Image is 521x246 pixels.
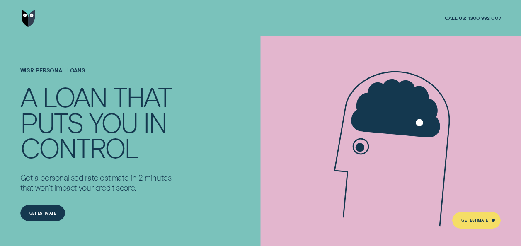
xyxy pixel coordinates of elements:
h1: Wisr Personal Loans [20,68,179,84]
div: CONTROL [20,135,138,161]
a: Call us:1300 992 007 [445,15,501,21]
div: LOAN [43,84,107,110]
span: Call us: [445,15,466,21]
div: THAT [113,84,171,110]
span: 1300 992 007 [468,15,501,21]
h4: A LOAN THAT PUTS YOU IN CONTROL [20,84,179,161]
img: Wisr [22,10,35,27]
div: IN [143,110,167,135]
div: YOU [89,110,137,135]
p: Get a personalised rate estimate in 2 minutes that won't impact your credit score. [20,173,179,193]
a: Get Estimate [20,205,65,222]
a: Get Estimate [452,212,501,229]
div: A [20,84,36,110]
div: PUTS [20,110,83,135]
